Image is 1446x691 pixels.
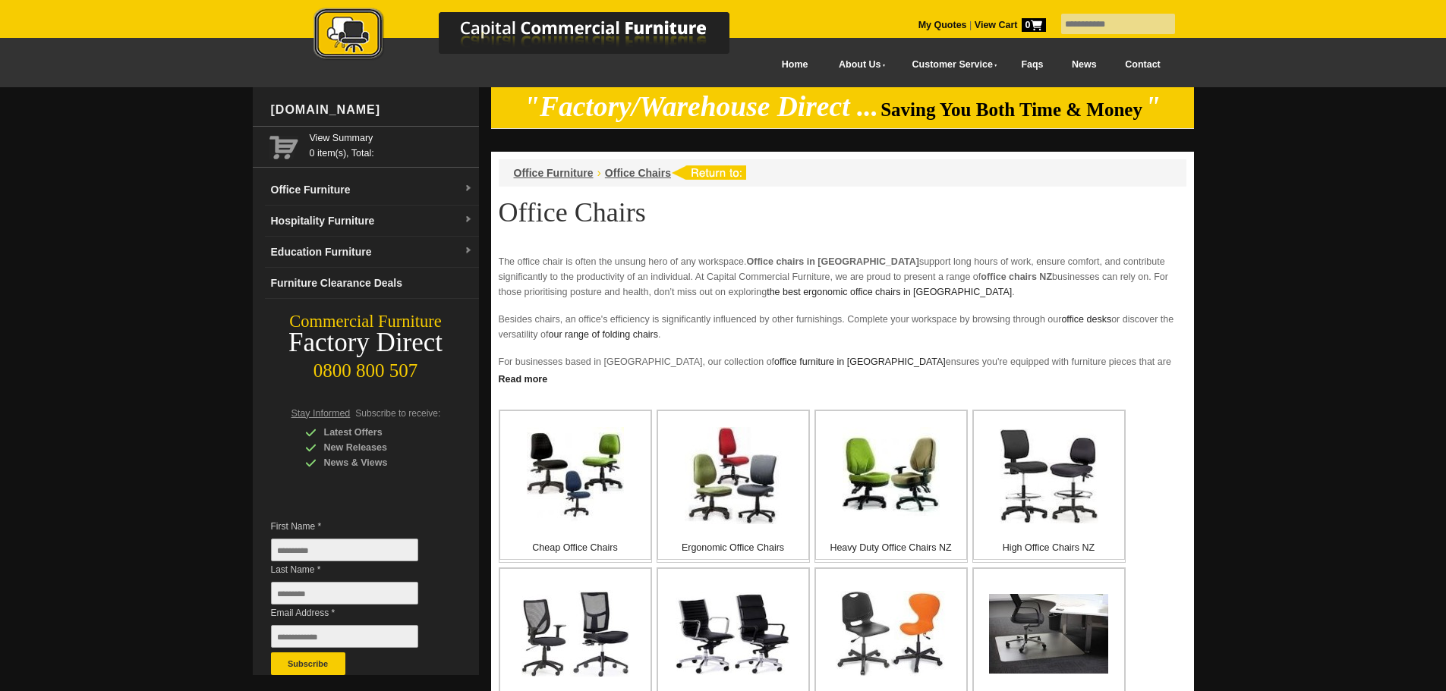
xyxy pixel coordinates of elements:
[974,540,1124,555] p: High Office Chairs NZ
[499,198,1186,227] h1: Office Chairs
[767,287,1012,297] a: the best ergonomic office chairs in [GEOGRAPHIC_DATA]
[464,215,473,225] img: dropdown
[1022,18,1046,32] span: 0
[271,539,418,561] input: First Name *
[305,455,449,470] div: News & Views
[657,410,810,563] a: Ergonomic Office Chairs Ergonomic Office Chairs
[843,427,940,524] img: Heavy Duty Office Chairs NZ
[1110,48,1174,82] a: Contact
[271,519,441,534] span: First Name *
[265,206,479,237] a: Hospitality Furnituredropdown
[271,625,418,648] input: Email Address *
[464,184,473,193] img: dropdown
[524,91,878,122] em: "Factory/Warehouse Direct ...
[271,562,441,577] span: Last Name *
[836,591,946,677] img: Plastic Office Chairs
[291,408,351,419] span: Stay Informed
[500,540,651,555] p: Cheap Office Chairs
[658,540,808,555] p: Ergonomic Office Chairs
[1000,429,1098,523] img: High Office Chairs NZ
[514,167,594,179] a: Office Furniture
[253,353,479,382] div: 0800 800 507
[305,440,449,455] div: New Releases
[271,652,345,675] button: Subscribe
[1057,48,1110,82] a: News
[521,590,629,677] img: Mesh Office Chairs
[527,427,624,524] img: Cheap Office Chairs
[1061,314,1111,325] a: office desks
[310,130,473,159] span: 0 item(s), Total:
[981,272,1052,282] strong: office chairs NZ
[499,354,1186,400] p: For businesses based in [GEOGRAPHIC_DATA], our collection of ensures you're equipped with furnitu...
[271,582,418,605] input: Last Name *
[272,8,803,63] img: Capital Commercial Furniture Logo
[355,408,440,419] span: Subscribe to receive:
[265,237,479,268] a: Education Furnituredropdown
[265,87,479,133] div: [DOMAIN_NAME]
[822,48,895,82] a: About Us
[605,167,671,179] a: Office Chairs
[1145,91,1161,122] em: "
[972,20,1045,30] a: View Cart0
[814,410,968,563] a: Heavy Duty Office Chairs NZ Heavy Duty Office Chairs NZ
[881,99,1142,120] span: Saving You Both Time & Money
[491,368,1194,387] a: Click to read more
[1007,48,1058,82] a: Faqs
[895,48,1007,82] a: Customer Service
[747,256,919,267] strong: Office chairs in [GEOGRAPHIC_DATA]
[972,410,1126,563] a: High Office Chairs NZ High Office Chairs NZ
[499,410,652,563] a: Cheap Office Chairs Cheap Office Chairs
[499,254,1186,300] p: The office chair is often the unsung hero of any workspace. support long hours of work, ensure co...
[597,165,601,181] li: ›
[253,311,479,332] div: Commercial Furniture
[685,427,782,524] img: Ergonomic Office Chairs
[265,174,479,206] a: Office Furnituredropdown
[272,8,803,68] a: Capital Commercial Furniture Logo
[975,20,1046,30] strong: View Cart
[253,332,479,353] div: Factory Direct
[499,312,1186,342] p: Besides chairs, an office's efficiency is significantly influenced by other furnishings. Complete...
[989,594,1108,674] img: Office Chair Mats
[918,20,967,30] a: My Quotes
[774,356,946,367] a: office furniture in [GEOGRAPHIC_DATA]
[271,605,441,620] span: Email Address *
[549,329,659,340] a: our range of folding chairs
[265,268,479,299] a: Furniture Clearance Deals
[464,247,473,256] img: dropdown
[671,165,746,180] img: return to
[676,592,790,675] img: Executive Office Chairs
[310,130,473,146] a: View Summary
[305,425,449,440] div: Latest Offers
[816,540,966,555] p: Heavy Duty Office Chairs NZ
